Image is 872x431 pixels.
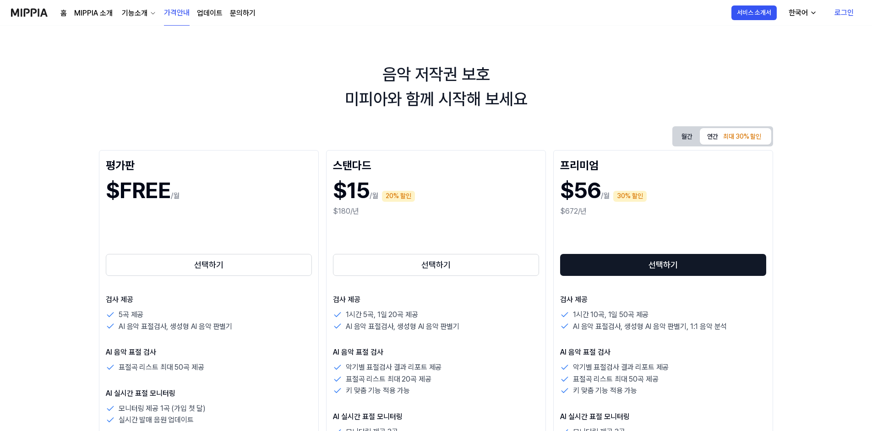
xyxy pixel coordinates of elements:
[120,8,149,19] div: 기능소개
[333,206,539,217] div: $180/년
[700,128,771,145] button: 연간
[106,347,312,358] p: AI 음악 표절 검사
[333,252,539,278] a: 선택하기
[781,4,823,22] button: 한국어
[230,8,256,19] a: 문의하기
[346,373,431,385] p: 표절곡 리스트 최대 20곡 제공
[346,321,459,333] p: AI 음악 표절검사, 생성형 AI 음악 판별기
[560,347,766,358] p: AI 음악 표절 검사
[119,361,204,373] p: 표절곡 리스트 최대 50곡 제공
[346,361,441,373] p: 악기별 표절검사 결과 리포트 제공
[573,385,637,397] p: 키 맞춤 기능 적용 가능
[674,129,700,144] button: 월간
[560,157,766,172] div: 프리미엄
[106,294,312,305] p: 검사 제공
[787,7,810,18] div: 한국어
[120,8,157,19] button: 기능소개
[560,252,766,278] a: 선택하기
[106,388,312,399] p: AI 실시간 표절 모니터링
[613,191,647,202] div: 30% 할인
[731,5,777,20] button: 서비스 소개서
[119,321,232,333] p: AI 음악 표절검사, 생성형 AI 음악 판별기
[560,254,766,276] button: 선택하기
[573,361,669,373] p: 악기별 표절검사 결과 리포트 제공
[60,8,67,19] a: 홈
[119,309,143,321] p: 5곡 제공
[333,157,539,172] div: 스탠다드
[560,411,766,422] p: AI 실시간 표절 모니터링
[74,8,113,19] a: MIPPIA 소개
[106,252,312,278] a: 선택하기
[106,175,171,206] h1: $FREE
[164,0,190,26] a: 가격안내
[382,191,415,202] div: 20% 할인
[346,385,410,397] p: 키 맞춤 기능 적용 가능
[560,294,766,305] p: 검사 제공
[573,373,658,385] p: 표절곡 리스트 최대 50곡 제공
[119,414,194,426] p: 실시간 발매 음원 업데이트
[573,309,649,321] p: 1시간 10곡, 1일 50곡 제공
[106,254,312,276] button: 선택하기
[560,175,601,206] h1: $56
[333,294,539,305] p: 검사 제공
[333,254,539,276] button: 선택하기
[346,309,418,321] p: 1시간 5곡, 1일 20곡 제공
[560,206,766,217] div: $672/년
[370,190,378,201] p: /월
[333,175,370,206] h1: $15
[573,321,727,333] p: AI 음악 표절검사, 생성형 AI 음악 판별기, 1:1 음악 분석
[119,403,206,415] p: 모니터링 제공 1곡 (가입 첫 달)
[106,157,312,172] div: 평가판
[197,8,223,19] a: 업데이트
[720,131,764,142] div: 최대 30% 할인
[333,411,539,422] p: AI 실시간 표절 모니터링
[171,190,180,201] p: /월
[601,190,610,201] p: /월
[333,347,539,358] p: AI 음악 표절 검사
